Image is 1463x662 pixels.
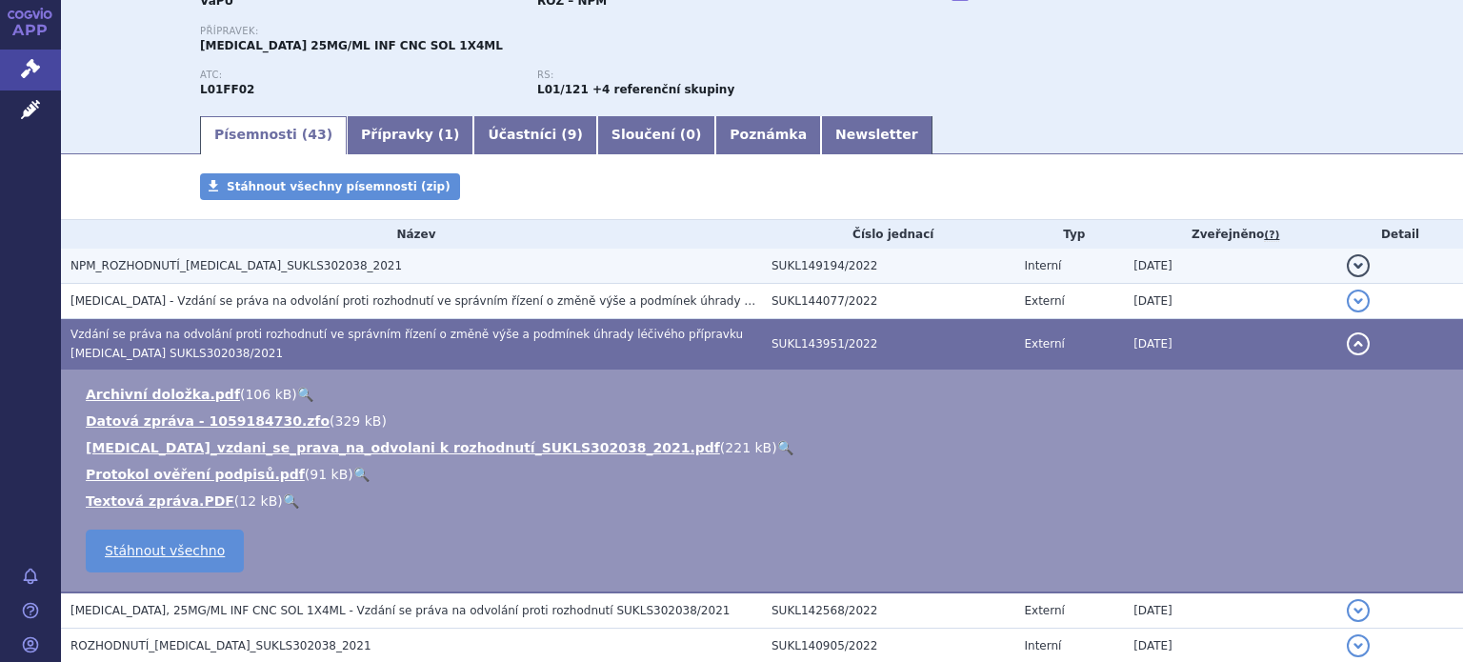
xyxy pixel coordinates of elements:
a: Newsletter [821,116,932,154]
button: detail [1347,599,1370,622]
td: [DATE] [1124,284,1337,319]
span: 12 kB [239,493,277,509]
span: Externí [1024,604,1064,617]
th: Číslo jednací [762,220,1014,249]
th: Zveřejněno [1124,220,1337,249]
span: 106 kB [245,387,291,402]
a: Účastníci (9) [473,116,596,154]
span: 0 [686,127,695,142]
li: ( ) [86,411,1444,431]
a: Datová zpráva - 1059184730.zfo [86,413,330,429]
a: 🔍 [777,440,793,455]
p: ATC: [200,70,518,81]
span: NPM_ROZHODNUTÍ_KEYTRUDA_SUKLS302038_2021 [70,259,402,272]
abbr: (?) [1264,229,1279,242]
span: Vzdání se práva na odvolání proti rozhodnutí ve správním řízení o změně výše a podmínek úhrady lé... [70,328,743,360]
td: [DATE] [1124,319,1337,370]
td: SUKL149194/2022 [762,249,1014,284]
td: [DATE] [1124,249,1337,284]
p: Přípravek: [200,26,874,37]
a: Stáhnout všechny písemnosti (zip) [200,173,460,200]
button: detail [1347,332,1370,355]
li: ( ) [86,465,1444,484]
span: 43 [308,127,326,142]
span: Keytruda, 25MG/ML INF CNC SOL 1X4ML - Vzdání se práva na odvolání proti rozhodnutí SUKLS302038/2021 [70,604,730,617]
th: Typ [1014,220,1124,249]
a: Poznámka [715,116,821,154]
span: 221 kB [725,440,772,455]
span: Stáhnout všechny písemnosti (zip) [227,180,451,193]
a: Přípravky (1) [347,116,473,154]
span: [MEDICAL_DATA] 25MG/ML INF CNC SOL 1X4ML [200,39,503,52]
a: Textová zpráva.PDF [86,493,234,509]
span: 91 kB [310,467,348,482]
strong: PEMBROLIZUMAB [200,83,254,96]
span: Keytruda - Vzdání se práva na odvolání proti rozhodnutí ve správním řízení o změně výše a podmíne... [70,294,857,308]
th: Název [61,220,762,249]
li: ( ) [86,385,1444,404]
a: [MEDICAL_DATA]_vzdani_se_prava_na_odvolani k rozhodnutí_SUKLS302038_2021.pdf [86,440,720,455]
a: 🔍 [283,493,299,509]
a: 🔍 [297,387,313,402]
a: Písemnosti (43) [200,116,347,154]
a: Sloučení (0) [597,116,715,154]
span: 329 kB [335,413,382,429]
strong: +4 referenční skupiny [592,83,734,96]
span: 9 [568,127,577,142]
th: Detail [1337,220,1463,249]
button: detail [1347,254,1370,277]
a: Protokol ověření podpisů.pdf [86,467,305,482]
a: Archivní doložka.pdf [86,387,240,402]
span: 1 [444,127,453,142]
li: ( ) [86,438,1444,457]
a: 🔍 [353,467,370,482]
span: Externí [1024,294,1064,308]
button: detail [1347,290,1370,312]
span: Interní [1024,639,1061,652]
li: ( ) [86,491,1444,511]
a: Stáhnout všechno [86,530,244,572]
p: RS: [537,70,855,81]
span: Interní [1024,259,1061,272]
span: Externí [1024,337,1064,351]
span: ROZHODNUTÍ_KEYTRUDA_SUKLS302038_2021 [70,639,371,652]
td: SUKL143951/2022 [762,319,1014,370]
td: SUKL142568/2022 [762,592,1014,629]
td: [DATE] [1124,592,1337,629]
td: SUKL144077/2022 [762,284,1014,319]
strong: pembrolizumab [537,83,589,96]
button: detail [1347,634,1370,657]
